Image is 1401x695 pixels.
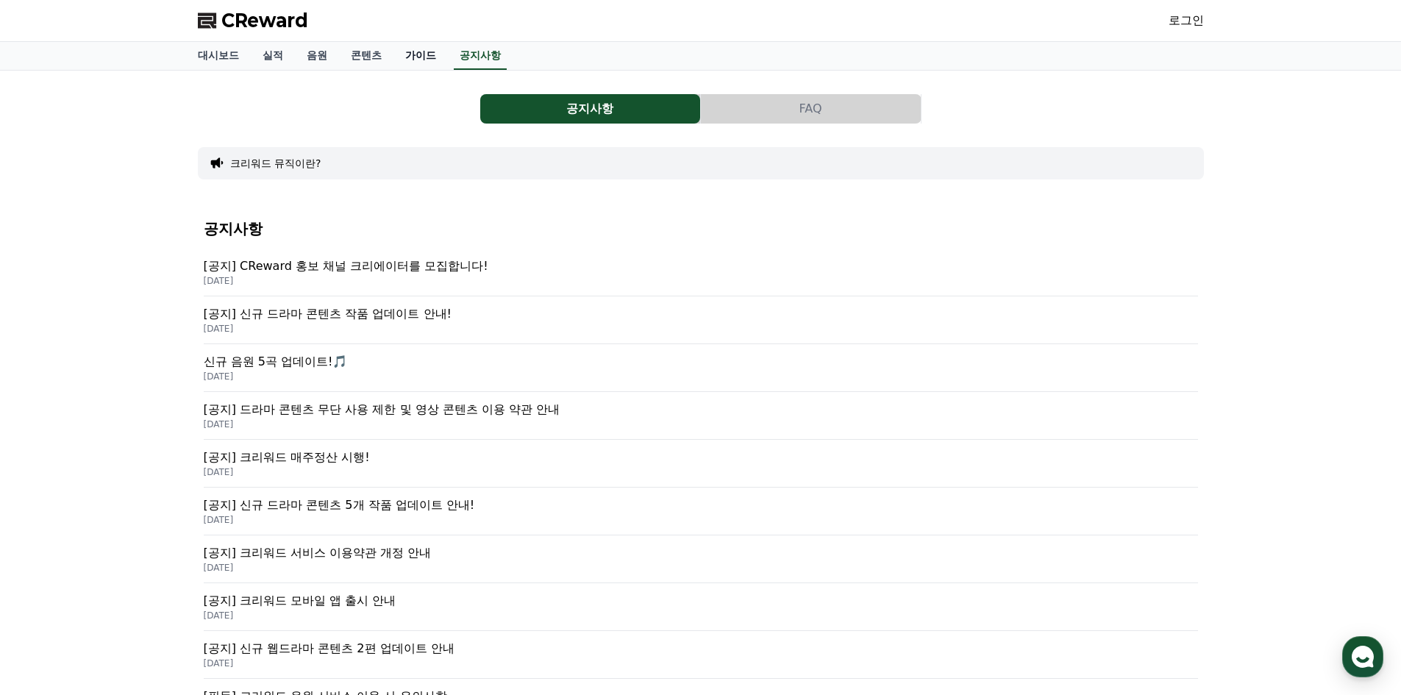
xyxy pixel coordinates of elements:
button: FAQ [701,94,921,124]
span: 대화 [135,489,152,501]
p: [공지] 크리워드 모바일 앱 출시 안내 [204,592,1198,610]
a: [공지] 신규 드라마 콘텐츠 5개 작품 업데이트 안내! [DATE] [204,488,1198,535]
a: CReward [198,9,308,32]
p: [DATE] [204,275,1198,287]
a: [공지] 크리워드 서비스 이용약관 개정 안내 [DATE] [204,535,1198,583]
a: 콘텐츠 [339,42,393,70]
span: CReward [221,9,308,32]
a: 공지사항 [454,42,507,70]
p: [DATE] [204,657,1198,669]
a: 설정 [190,466,282,503]
span: 설정 [227,488,245,500]
a: [공지] 크리워드 모바일 앱 출시 안내 [DATE] [204,583,1198,631]
a: 로그인 [1169,12,1204,29]
a: 대화 [97,466,190,503]
a: 대시보드 [186,42,251,70]
a: 홈 [4,466,97,503]
p: [공지] 신규 웹드라마 콘텐츠 2편 업데이트 안내 [204,640,1198,657]
p: [DATE] [204,562,1198,574]
p: [공지] CReward 홍보 채널 크리에이터를 모집합니다! [204,257,1198,275]
a: [공지] 드라마 콘텐츠 무단 사용 제한 및 영상 콘텐츠 이용 약관 안내 [DATE] [204,392,1198,440]
a: [공지] 신규 웹드라마 콘텐츠 2편 업데이트 안내 [DATE] [204,631,1198,679]
p: [DATE] [204,514,1198,526]
p: 신규 음원 5곡 업데이트!🎵 [204,353,1198,371]
p: [DATE] [204,371,1198,382]
p: [DATE] [204,418,1198,430]
a: 음원 [295,42,339,70]
a: 실적 [251,42,295,70]
a: 공지사항 [480,94,701,124]
h4: 공지사항 [204,221,1198,237]
a: 가이드 [393,42,448,70]
a: [공지] 신규 드라마 콘텐츠 작품 업데이트 안내! [DATE] [204,296,1198,344]
button: 공지사항 [480,94,700,124]
span: 홈 [46,488,55,500]
p: [DATE] [204,466,1198,478]
a: [공지] 크리워드 매주정산 시행! [DATE] [204,440,1198,488]
p: [DATE] [204,610,1198,621]
button: 크리워드 뮤직이란? [230,156,321,171]
p: [공지] 크리워드 매주정산 시행! [204,449,1198,466]
a: 신규 음원 5곡 업데이트!🎵 [DATE] [204,344,1198,392]
p: [공지] 신규 드라마 콘텐츠 5개 작품 업데이트 안내! [204,496,1198,514]
p: [공지] 드라마 콘텐츠 무단 사용 제한 및 영상 콘텐츠 이용 약관 안내 [204,401,1198,418]
p: [공지] 신규 드라마 콘텐츠 작품 업데이트 안내! [204,305,1198,323]
p: [DATE] [204,323,1198,335]
p: [공지] 크리워드 서비스 이용약관 개정 안내 [204,544,1198,562]
a: [공지] CReward 홍보 채널 크리에이터를 모집합니다! [DATE] [204,249,1198,296]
